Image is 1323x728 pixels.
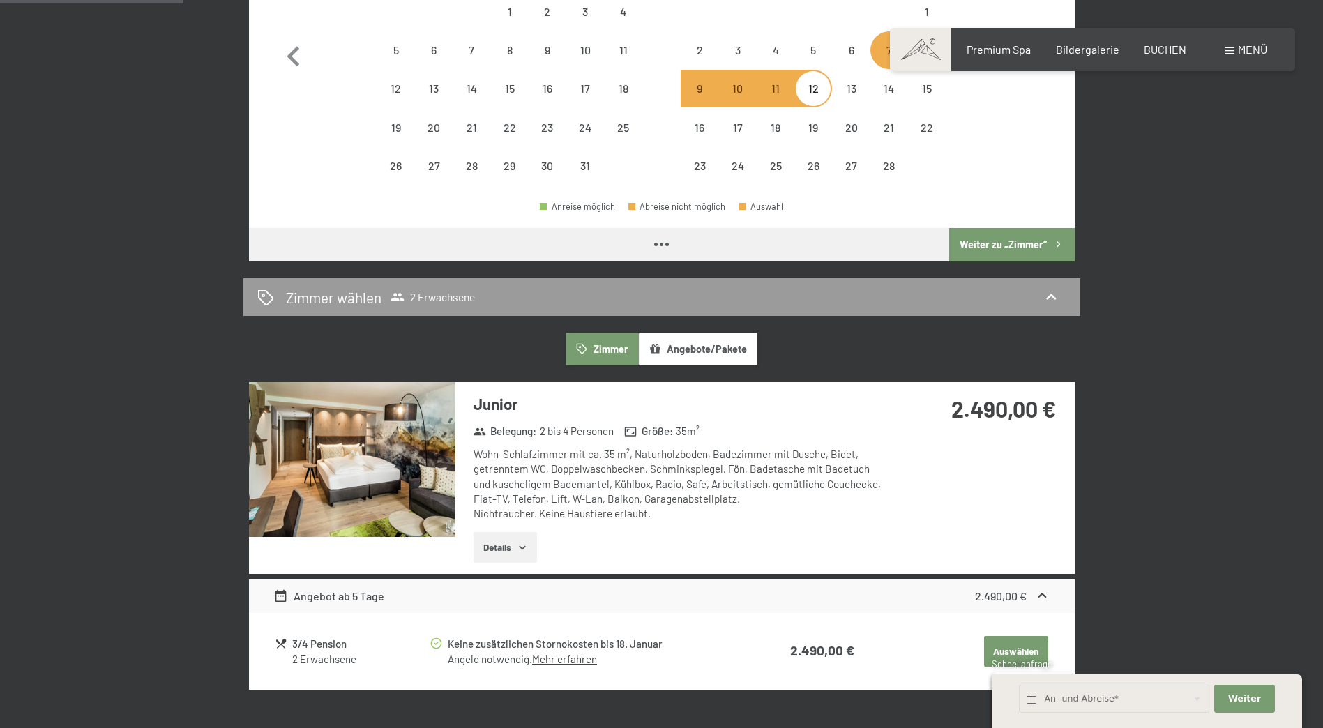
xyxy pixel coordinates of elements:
[377,70,415,107] div: Mon Jan 12 2026
[379,45,414,79] div: 5
[416,160,451,195] div: 27
[908,108,946,146] div: Anreise nicht möglich
[833,45,868,79] div: 6
[794,31,832,69] div: Thu Feb 05 2026
[249,579,1075,613] div: Angebot ab 5 Tage2.490,00 €
[529,147,566,185] div: Fri Jan 30 2026
[379,83,414,118] div: 12
[719,147,757,185] div: Anreise nicht möglich
[540,424,614,439] span: 2 bis 4 Personen
[1056,43,1119,56] a: Bildergalerie
[870,147,908,185] div: Sat Feb 28 2026
[292,636,428,652] div: 3/4 Pension
[492,122,527,157] div: 22
[416,45,451,79] div: 6
[1238,43,1267,56] span: Menü
[453,147,490,185] div: Wed Jan 28 2026
[720,45,755,79] div: 3
[605,122,640,157] div: 25
[605,83,640,118] div: 18
[453,31,490,69] div: Anreise nicht möglich
[794,70,832,107] div: Thu Feb 12 2026
[491,70,529,107] div: Thu Jan 15 2026
[719,31,757,69] div: Tue Feb 03 2026
[492,6,527,41] div: 1
[870,147,908,185] div: Anreise nicht möglich
[454,83,489,118] div: 14
[286,287,381,308] h2: Zimmer wählen
[681,70,718,107] div: Mon Feb 09 2026
[491,108,529,146] div: Anreise nicht möglich
[757,108,794,146] div: Anreise nicht möglich
[833,122,868,157] div: 20
[719,70,757,107] div: Tue Feb 10 2026
[377,147,415,185] div: Mon Jan 26 2026
[967,43,1031,56] a: Premium Spa
[832,70,870,107] div: Anreise nicht möglich
[453,147,490,185] div: Anreise nicht möglich
[604,70,642,107] div: Anreise nicht möglich
[568,160,603,195] div: 31
[832,108,870,146] div: Anreise nicht möglich
[870,70,908,107] div: Anreise nicht möglich
[720,122,755,157] div: 17
[796,160,831,195] div: 26
[832,147,870,185] div: Anreise nicht möglich
[415,31,453,69] div: Tue Jan 06 2026
[377,70,415,107] div: Anreise nicht möglich
[794,147,832,185] div: Thu Feb 26 2026
[566,70,604,107] div: Anreise nicht möglich
[870,108,908,146] div: Anreise nicht möglich
[492,45,527,79] div: 8
[605,45,640,79] div: 11
[415,70,453,107] div: Anreise nicht möglich
[992,658,1052,669] span: Schnellanfrage
[566,147,604,185] div: Anreise nicht möglich
[474,393,889,415] h3: Junior
[415,108,453,146] div: Tue Jan 20 2026
[639,333,757,365] button: Angebote/Pakete
[474,447,889,521] div: Wohn-Schlafzimmer mit ca. 35 m², Naturholzboden, Badezimmer mit Dusche, Bidet, getrenntem WC, Dop...
[870,31,908,69] div: Anreise nicht möglich
[491,147,529,185] div: Anreise nicht möglich
[720,160,755,195] div: 24
[682,160,717,195] div: 23
[604,108,642,146] div: Sun Jan 25 2026
[415,31,453,69] div: Anreise nicht möglich
[454,45,489,79] div: 7
[1144,43,1186,56] a: BUCHEN
[719,108,757,146] div: Tue Feb 17 2026
[872,83,907,118] div: 14
[540,202,615,211] div: Anreise möglich
[870,108,908,146] div: Sat Feb 21 2026
[833,83,868,118] div: 13
[681,108,718,146] div: Anreise nicht möglich
[568,122,603,157] div: 24
[530,122,565,157] div: 23
[605,6,640,41] div: 4
[682,45,717,79] div: 2
[530,6,565,41] div: 2
[681,31,718,69] div: Anreise nicht möglich
[832,31,870,69] div: Fri Feb 06 2026
[949,228,1074,261] button: Weiter zu „Zimmer“
[491,31,529,69] div: Thu Jan 08 2026
[391,290,475,304] span: 2 Erwachsene
[491,31,529,69] div: Anreise nicht möglich
[377,31,415,69] div: Mon Jan 05 2026
[530,83,565,118] div: 16
[719,108,757,146] div: Anreise nicht möglich
[377,147,415,185] div: Anreise nicht möglich
[568,45,603,79] div: 10
[566,108,604,146] div: Sat Jan 24 2026
[794,108,832,146] div: Anreise nicht möglich
[794,31,832,69] div: Anreise nicht möglich
[530,45,565,79] div: 9
[415,70,453,107] div: Tue Jan 13 2026
[757,147,794,185] div: Anreise nicht möglich
[529,147,566,185] div: Anreise nicht möglich
[681,108,718,146] div: Mon Feb 16 2026
[833,160,868,195] div: 27
[624,424,673,439] strong: Größe :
